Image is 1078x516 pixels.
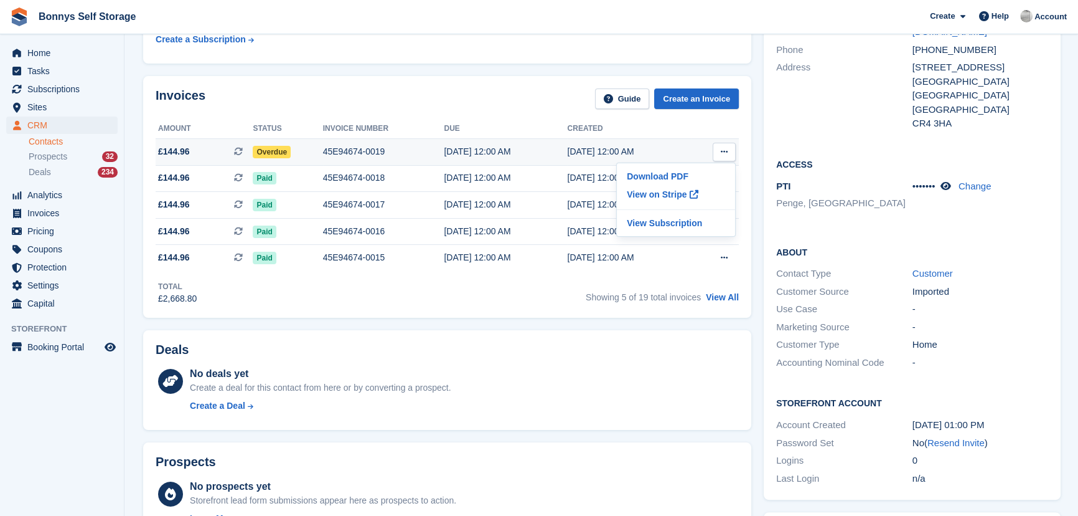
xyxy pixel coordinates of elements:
div: Accounting Nominal Code [776,356,912,370]
div: Marketing Source [776,320,912,335]
a: Resend Invite [927,437,985,448]
div: [DATE] 01:00 PM [912,418,1049,432]
div: - [912,356,1049,370]
div: [DATE] 12:00 AM [567,171,690,184]
h2: Deals [156,343,189,357]
a: menu [6,338,118,356]
div: Imported [912,285,1049,299]
div: [GEOGRAPHIC_DATA] [912,88,1049,103]
a: Create a Deal [190,399,451,413]
a: View All [706,292,739,302]
img: stora-icon-8386f47178a22dfd0bd8f6a31ec36ba5ce8667c1dd55bd0f319d3a0aa187defe.svg [10,7,29,26]
span: ( ) [924,437,988,448]
a: Deals 234 [29,166,118,179]
a: Guide [595,88,650,109]
div: [DATE] 12:00 AM [567,198,690,211]
div: Total [158,281,197,292]
div: [PHONE_NUMBER] [912,43,1049,57]
div: n/a [912,472,1049,486]
a: Contacts [29,136,118,148]
a: View Subscription [622,215,730,231]
span: ••••••• [912,181,935,191]
span: PTI [776,181,790,191]
span: Pricing [27,222,102,240]
span: Subscriptions [27,80,102,98]
div: 234 [98,167,118,178]
div: [GEOGRAPHIC_DATA] [912,103,1049,117]
h2: Prospects [156,455,216,469]
th: Due [444,119,567,139]
h2: Access [776,158,1048,170]
div: No deals yet [190,366,451,381]
div: Password Set [776,436,912,451]
span: Paid [253,199,276,211]
div: 32 [102,151,118,162]
div: Logins [776,454,912,468]
span: Invoices [27,204,102,222]
div: [DATE] 12:00 AM [567,225,690,238]
span: Storefront [11,323,124,335]
span: Showing 5 of 19 total invoices [586,292,701,302]
a: menu [6,277,118,294]
a: Customer [912,268,953,279]
div: [GEOGRAPHIC_DATA] [912,75,1049,89]
span: Booking Portal [27,338,102,356]
div: [DATE] 12:00 AM [444,251,567,264]
li: Penge, [GEOGRAPHIC_DATA] [776,196,912,211]
div: Create a deal for this contact from here or by converting a prospect. [190,381,451,394]
a: Prospects 32 [29,150,118,163]
div: Last Login [776,472,912,486]
div: [DATE] 12:00 AM [444,145,567,158]
div: CR4 3HA [912,117,1049,131]
span: Account [1034,11,1067,23]
span: Analytics [27,186,102,204]
a: menu [6,259,118,276]
div: Create a Subscription [156,33,246,46]
div: 45E94674-0017 [323,198,444,211]
span: Overdue [253,146,291,158]
div: [DATE] 12:00 AM [444,198,567,211]
div: Customer Type [776,338,912,352]
p: Download PDF [622,168,730,184]
span: Help [991,10,1009,22]
div: 45E94674-0019 [323,145,444,158]
a: menu [6,62,118,80]
div: No [912,436,1049,451]
a: menu [6,80,118,98]
div: - [912,302,1049,317]
div: [DATE] 12:00 AM [567,145,690,158]
span: £144.96 [158,145,190,158]
div: [DATE] 12:00 AM [444,171,567,184]
a: View on Stripe [622,184,730,204]
span: £144.96 [158,171,190,184]
div: Home [912,338,1049,352]
div: [STREET_ADDRESS] [912,60,1049,75]
span: £144.96 [158,251,190,264]
a: Create an Invoice [654,88,739,109]
span: Prospects [29,151,67,163]
span: CRM [27,117,102,134]
div: Storefront lead form submissions appear here as prospects to action. [190,494,456,507]
span: Coupons [27,241,102,258]
div: Create a Deal [190,399,245,413]
div: 45E94674-0015 [323,251,444,264]
div: Account Created [776,418,912,432]
a: menu [6,186,118,204]
th: Amount [156,119,253,139]
div: Contact Type [776,267,912,281]
span: Settings [27,277,102,294]
span: Paid [253,172,276,184]
div: - [912,320,1049,335]
th: Invoice number [323,119,444,139]
img: James Bonny [1020,10,1033,22]
div: Customer Source [776,285,912,299]
a: Preview store [103,340,118,355]
div: £2,668.80 [158,292,197,305]
a: Create a Subscription [156,28,254,51]
div: 45E94674-0016 [323,225,444,238]
span: Tasks [27,62,102,80]
span: Home [27,44,102,62]
div: 0 [912,454,1049,468]
div: Use Case [776,302,912,317]
a: menu [6,98,118,116]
